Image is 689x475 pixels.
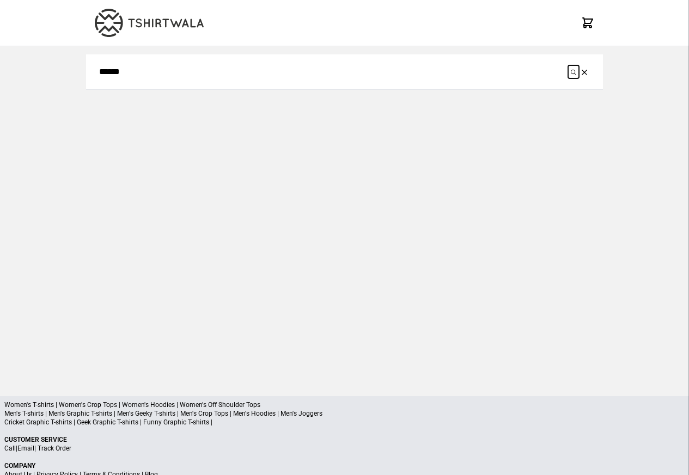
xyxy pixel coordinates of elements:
[4,461,685,470] p: Company
[579,65,590,78] button: Clear the search query.
[4,418,685,427] p: Cricket Graphic T-shirts | Geek Graphic T-shirts | Funny Graphic T-shirts |
[38,445,71,452] a: Track Order
[4,409,685,418] p: Men's T-shirts | Men's Graphic T-shirts | Men's Geeky T-shirts | Men's Crop Tops | Men's Hoodies ...
[4,445,16,452] a: Call
[95,9,204,37] img: TW-LOGO-400-104.png
[4,400,685,409] p: Women's T-shirts | Women's Crop Tops | Women's Hoodies | Women's Off Shoulder Tops
[17,445,34,452] a: Email
[4,435,685,444] p: Customer Service
[4,444,685,453] p: | |
[568,65,579,78] button: Submit your search query.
